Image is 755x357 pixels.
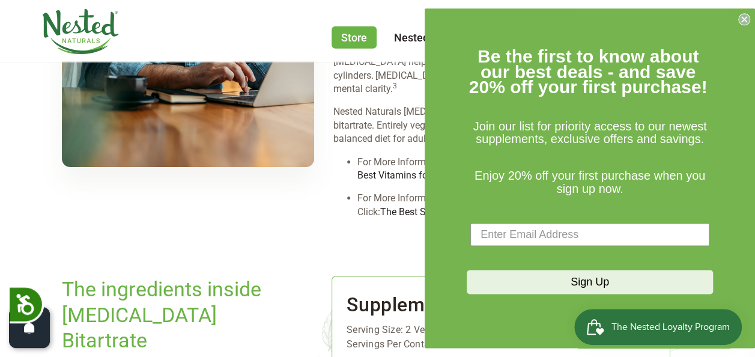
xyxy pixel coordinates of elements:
[333,42,693,96] p: Speaking of genius, we like to think of [PERSON_NAME] as the smarty pants nutrient. [MEDICAL_DATA...
[62,276,284,353] h2: The ingredients inside [MEDICAL_DATA] Bitartrate
[332,323,670,337] div: Serving Size: 2 Vegan Capsules
[475,169,705,195] span: Enjoy 20% off your first purchase when you sign up now.
[425,8,755,348] div: FLYOUT Form
[473,120,706,146] span: Join our list for priority access to our newest supplements, exclusive offers and savings.
[574,309,743,345] iframe: Button to open loyalty program pop-up
[393,82,397,90] sup: 3
[394,31,473,44] a: Nested Rewards
[469,46,708,97] span: Be the first to know about our best deals - and save 20% off your first purchase!
[467,270,713,294] button: Sign Up
[332,26,377,49] a: Store
[332,277,670,323] h3: Supplement Facts
[9,307,50,348] button: Open
[333,105,693,145] p: Nested Naturals [MEDICAL_DATA] is made from 500 mgs of pure [MEDICAL_DATA] bitartrate. Entirely v...
[738,13,750,25] button: Close dialog
[357,156,693,183] p: For More Information On Best Vitamins for Heart Health & Circulation, Click:
[332,337,670,352] div: Servings Per Container: 45
[41,9,120,55] img: Nested Naturals
[380,206,599,218] a: The Best Supplements for Focus and Concentration
[357,192,693,219] p: For More Information Of Best Supplements for Focus and Concentration, Click:
[357,156,687,181] a: 10 Best Vitamins for Heart Health & Circulation
[470,224,709,246] input: Enter Email Address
